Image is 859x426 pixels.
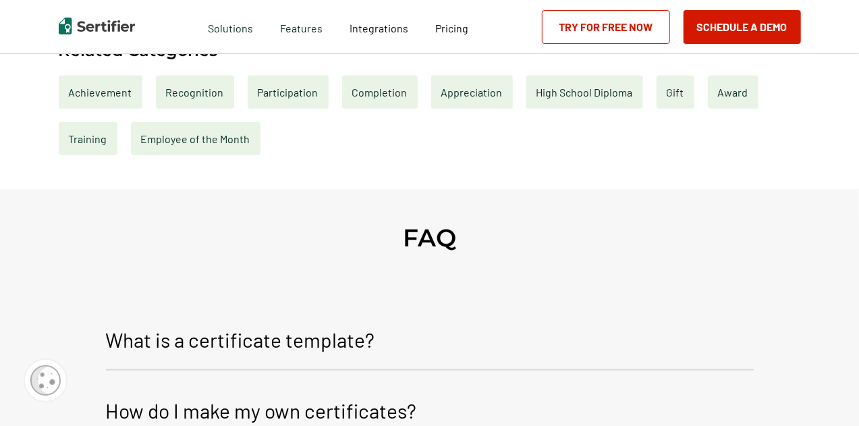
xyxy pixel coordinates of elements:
[208,18,253,35] span: Solutions
[30,365,61,396] img: Cookie Popup Icon
[526,76,643,109] a: High School Diploma
[59,18,135,34] img: Sertifier | Digital Credentialing Platform
[342,76,418,109] a: Completion
[350,22,408,34] span: Integrations
[131,122,260,155] a: Employee of the Month
[248,76,329,109] a: Participation
[156,76,234,109] a: Recognition
[708,76,758,109] a: Award
[106,323,375,356] p: What is a certificate template?
[684,10,801,44] button: Schedule a Demo
[657,76,694,109] a: Gift
[542,10,670,44] a: Try for Free Now
[59,122,117,155] a: Training
[435,18,468,35] a: Pricing
[59,76,142,109] a: Achievement
[435,22,468,34] span: Pricing
[403,223,456,252] h2: FAQ
[350,18,408,35] a: Integrations
[431,76,513,109] a: Appreciation
[106,313,754,371] button: What is a certificate template?
[792,361,859,426] iframe: Chat Widget
[280,18,323,35] span: Features
[59,42,218,59] h2: Related Categories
